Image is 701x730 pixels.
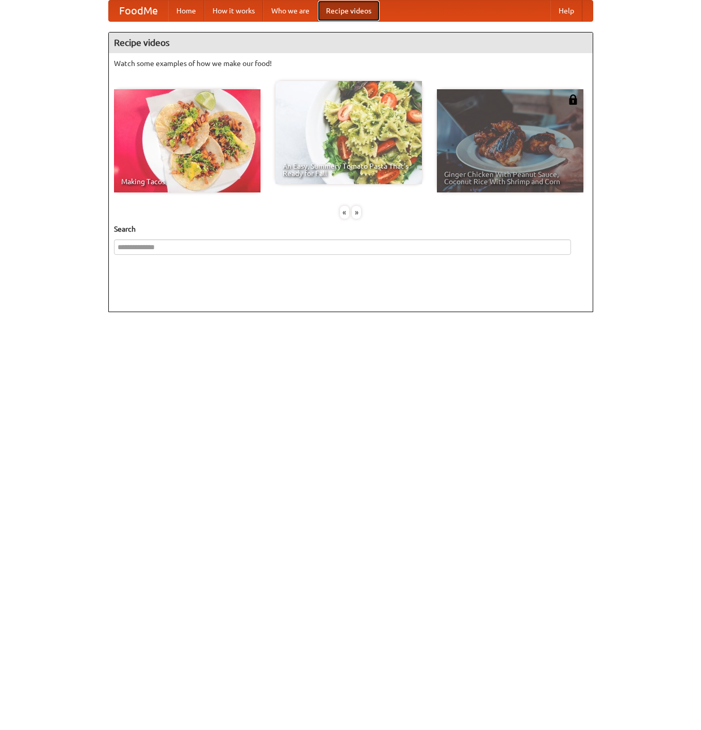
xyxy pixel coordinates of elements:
span: An Easy, Summery Tomato Pasta That's Ready for Fall [283,163,415,177]
a: An Easy, Summery Tomato Pasta That's Ready for Fall [275,81,422,184]
p: Watch some examples of how we make our food! [114,58,588,69]
div: » [352,206,361,219]
a: Home [168,1,204,21]
a: Who we are [263,1,318,21]
h5: Search [114,224,588,234]
a: Help [550,1,582,21]
h4: Recipe videos [109,33,593,53]
div: « [340,206,349,219]
a: FoodMe [109,1,168,21]
img: 483408.png [568,94,578,105]
a: Making Tacos [114,89,260,192]
a: Recipe videos [318,1,380,21]
a: How it works [204,1,263,21]
span: Making Tacos [121,178,253,185]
